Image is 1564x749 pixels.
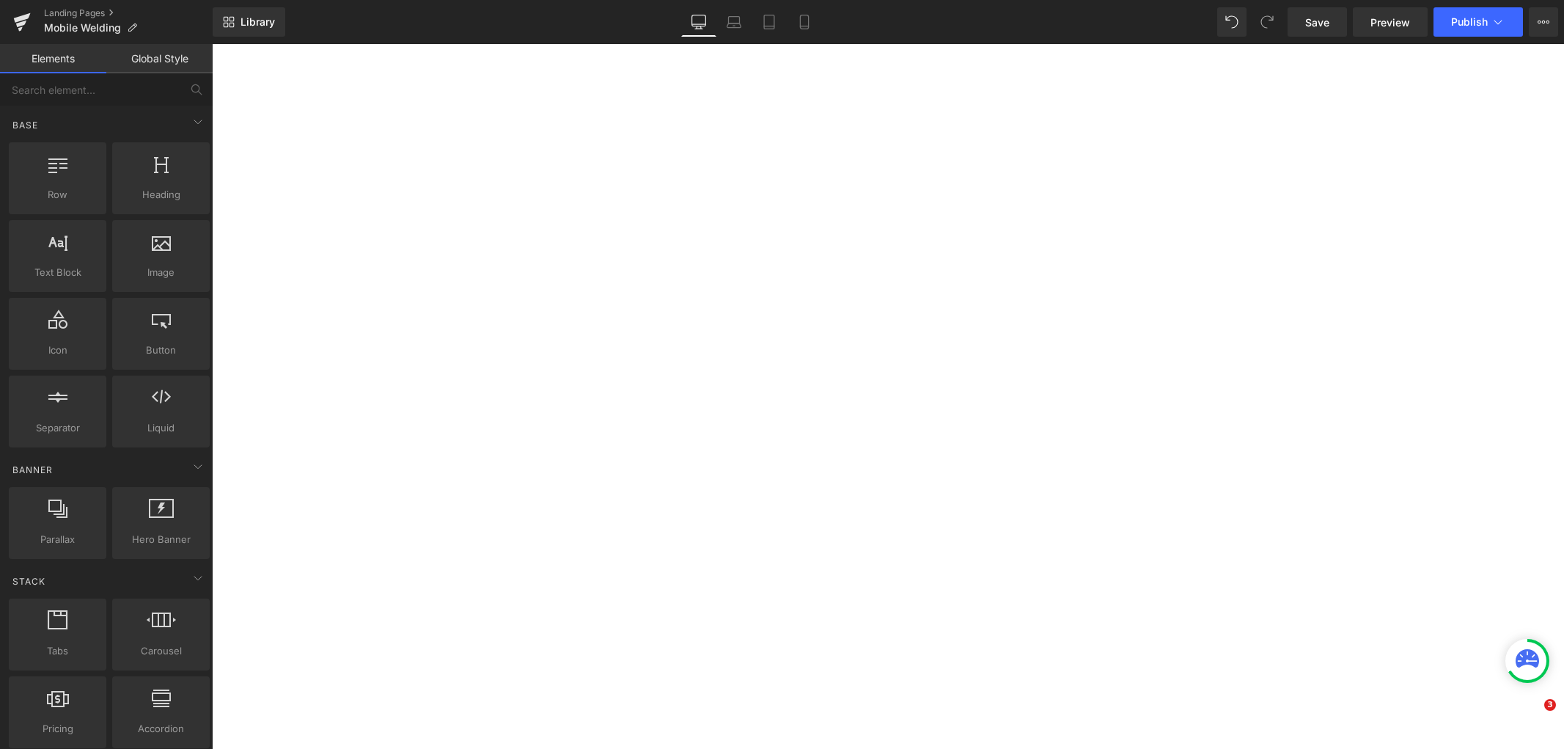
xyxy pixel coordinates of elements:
span: Banner [11,463,54,477]
span: Pricing [13,721,102,737]
span: Button [117,343,205,358]
span: Carousel [117,643,205,659]
span: Separator [13,420,102,436]
a: Preview [1353,7,1428,37]
span: Parallax [13,532,102,547]
span: Heading [117,187,205,202]
span: Base [11,118,40,132]
a: Tablet [752,7,787,37]
button: Redo [1252,7,1282,37]
span: Save [1305,15,1329,30]
span: Image [117,265,205,280]
a: Laptop [716,7,752,37]
iframe: Intercom live chat [1514,699,1549,734]
button: Publish [1433,7,1523,37]
span: 3 [1544,699,1556,711]
span: Tabs [13,643,102,659]
span: Row [13,187,102,202]
span: Mobile Welding [44,22,121,34]
a: Desktop [681,7,716,37]
a: Mobile [787,7,822,37]
span: Publish [1451,16,1488,28]
a: New Library [213,7,285,37]
span: Icon [13,343,102,358]
a: Global Style [106,44,213,73]
span: Text Block [13,265,102,280]
button: Undo [1217,7,1247,37]
a: Landing Pages [44,7,213,19]
span: Library [241,15,275,29]
span: Liquid [117,420,205,436]
span: Hero Banner [117,532,205,547]
button: More [1529,7,1558,37]
span: Preview [1370,15,1410,30]
span: Stack [11,574,47,588]
span: Accordion [117,721,205,737]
